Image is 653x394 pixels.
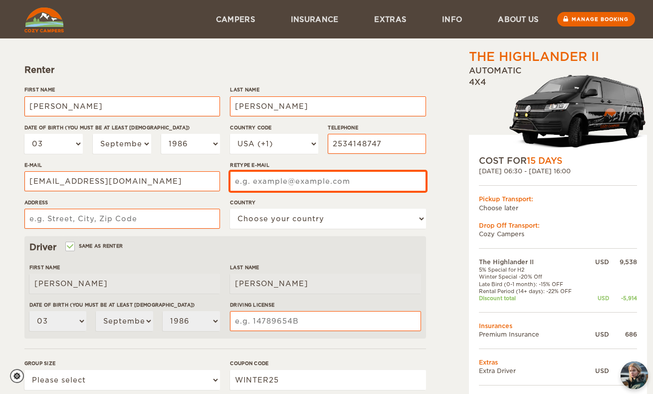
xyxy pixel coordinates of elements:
div: Automatic 4x4 [469,65,647,155]
div: 105 [609,367,637,375]
td: Extra Driver [479,367,588,375]
div: USD [588,295,609,302]
input: e.g. Smith [230,96,426,116]
div: USD [588,258,609,266]
button: chat-button [621,362,648,389]
div: -5,914 [609,295,637,302]
input: e.g. example@example.com [24,171,220,191]
label: Country Code [230,124,318,131]
label: Driving License [230,301,421,309]
div: USD [588,367,609,375]
input: Same as renter [66,244,73,251]
input: e.g. Street, City, Zip Code [24,209,220,229]
label: First Name [24,86,220,93]
input: e.g. William [24,96,220,116]
label: Last Name [230,86,426,93]
div: Driver [29,241,421,253]
td: Rental Period (14+ days): -22% OFF [479,288,588,295]
input: e.g. 1 234 567 890 [328,134,426,154]
label: Last Name [230,264,421,271]
td: 5% Special for H2 [479,266,588,273]
td: The Highlander II [479,258,588,266]
td: Choose later [479,204,637,212]
div: [DATE] 06:30 - [DATE] 16:00 [479,167,637,175]
label: Group size [24,360,220,367]
td: Winter Special -20% Off [479,273,588,280]
label: Country [230,199,426,206]
label: Same as renter [66,241,123,251]
label: Date of birth (You must be at least [DEMOGRAPHIC_DATA]) [24,124,220,131]
td: Insurances [479,322,637,330]
td: Discount total [479,295,588,302]
td: Cozy Campers [479,230,637,238]
a: Manage booking [557,12,635,26]
td: Extras [479,358,637,367]
td: Premium Insurance [479,330,588,339]
label: Retype E-mail [230,161,426,169]
div: 686 [609,330,637,339]
img: Freyja at Cozy Campers [621,362,648,389]
div: The Highlander II [469,48,599,65]
label: Telephone [328,124,426,131]
input: e.g. example@example.com [230,171,426,191]
input: e.g. Smith [230,274,421,294]
label: First Name [29,264,220,271]
td: Late Bird (0-1 month): -15% OFF [479,281,588,288]
div: Pickup Transport: [479,195,637,203]
label: Address [24,199,220,206]
label: E-mail [24,161,220,169]
a: Cookie settings [10,369,30,383]
div: Renter [24,64,426,76]
span: 15 Days [527,156,562,166]
img: Cozy Campers [24,7,64,32]
div: 9,538 [609,258,637,266]
label: Date of birth (You must be at least [DEMOGRAPHIC_DATA]) [29,301,220,309]
div: USD [588,330,609,339]
input: e.g. 14789654B [230,311,421,331]
input: e.g. William [29,274,220,294]
label: Coupon code [230,360,426,367]
div: Drop Off Transport: [479,221,637,230]
div: COST FOR [479,155,637,167]
img: stor-langur-223.png [509,68,647,155]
